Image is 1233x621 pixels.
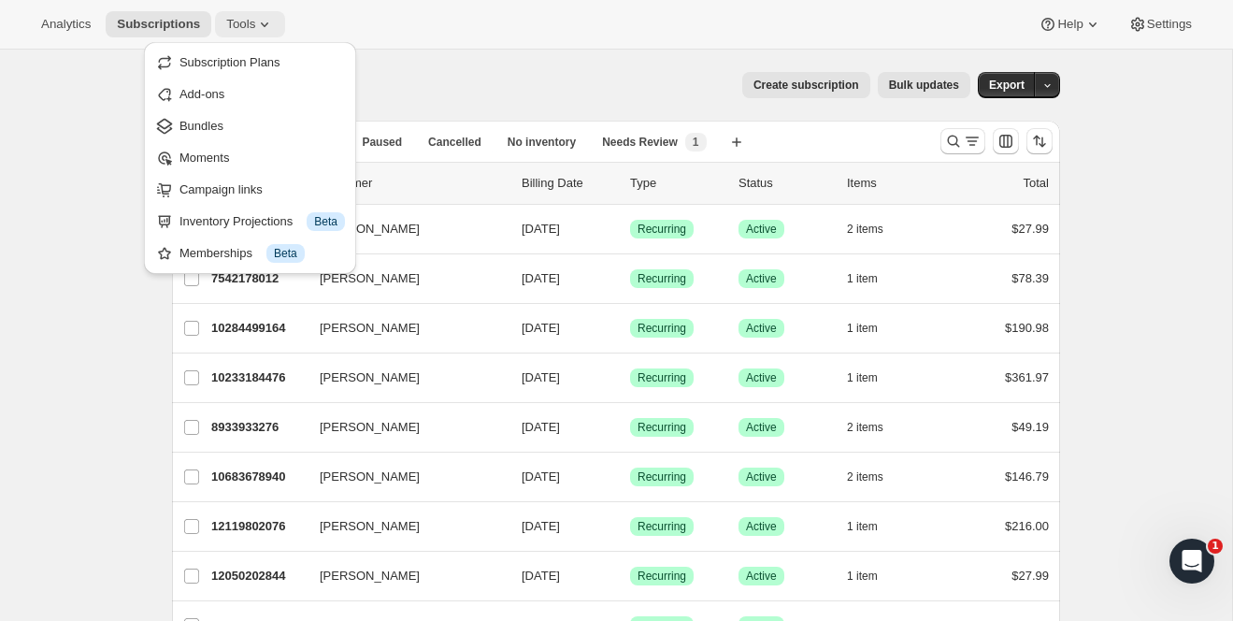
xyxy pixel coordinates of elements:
[847,216,904,242] button: 2 items
[847,464,904,490] button: 2 items
[150,175,351,205] button: Campaign links
[211,216,1049,242] div: 7536443612[PERSON_NAME][DATE]SuccessRecurringSuccessActive2 items$27.99
[320,220,420,238] span: [PERSON_NAME]
[320,468,420,486] span: [PERSON_NAME]
[274,246,297,261] span: Beta
[211,266,1049,292] div: 7542178012[PERSON_NAME][DATE]SuccessRecurringSuccessActive1 item$78.39
[41,17,91,32] span: Analytics
[1057,17,1082,32] span: Help
[211,365,1049,391] div: 10233184476[PERSON_NAME][DATE]SuccessRecurringSuccessActive1 item$361.97
[638,321,686,336] span: Recurring
[847,315,898,341] button: 1 item
[308,214,495,244] button: [PERSON_NAME]
[847,563,898,589] button: 1 item
[746,569,777,584] span: Active
[179,212,345,231] div: Inventory Projections
[522,420,560,434] span: [DATE]
[1208,539,1223,554] span: 1
[211,567,305,585] p: 12050202844
[179,55,280,69] span: Subscription Plans
[211,513,1049,540] div: 12119802076[PERSON_NAME][DATE]SuccessRecurringSuccessActive1 item$216.00
[522,321,560,335] span: [DATE]
[308,561,495,591] button: [PERSON_NAME]
[522,370,560,384] span: [DATE]
[1026,128,1053,154] button: Sort the results
[508,135,576,150] span: No inventory
[211,368,305,387] p: 10233184476
[1011,222,1049,236] span: $27.99
[1147,17,1192,32] span: Settings
[428,135,481,150] span: Cancelled
[308,313,495,343] button: [PERSON_NAME]
[179,182,263,196] span: Campaign links
[1005,370,1049,384] span: $361.97
[989,78,1025,93] span: Export
[522,569,560,583] span: [DATE]
[978,72,1036,98] button: Export
[889,78,959,93] span: Bulk updates
[847,519,878,534] span: 1 item
[150,238,351,268] button: Memberships
[211,315,1049,341] div: 10284499164[PERSON_NAME][DATE]SuccessRecurringSuccessActive1 item$190.98
[638,222,686,237] span: Recurring
[522,222,560,236] span: [DATE]
[746,321,777,336] span: Active
[150,48,351,78] button: Subscription Plans
[753,78,859,93] span: Create subscription
[320,517,420,536] span: [PERSON_NAME]
[742,72,870,98] button: Create subscription
[878,72,970,98] button: Bulk updates
[179,244,345,263] div: Memberships
[320,418,420,437] span: [PERSON_NAME]
[179,119,223,133] span: Bundles
[847,420,883,435] span: 2 items
[630,174,724,193] div: Type
[722,129,752,155] button: Create new view
[320,368,420,387] span: [PERSON_NAME]
[847,174,940,193] div: Items
[1169,539,1214,584] iframe: Intercom live chat
[522,469,560,484] span: [DATE]
[847,370,878,385] span: 1 item
[179,151,229,165] span: Moments
[638,420,686,435] span: Recurring
[1011,569,1049,583] span: $27.99
[30,11,102,37] button: Analytics
[362,135,402,150] span: Paused
[308,412,495,442] button: [PERSON_NAME]
[308,512,495,542] button: [PERSON_NAME]
[638,569,686,584] span: Recurring
[522,271,560,285] span: [DATE]
[179,87,224,101] span: Add-ons
[746,519,777,534] span: Active
[211,468,305,486] p: 10683678940
[1011,420,1049,434] span: $49.19
[847,414,904,440] button: 2 items
[847,271,878,286] span: 1 item
[847,321,878,336] span: 1 item
[106,11,211,37] button: Subscriptions
[746,420,777,435] span: Active
[693,135,699,150] span: 1
[602,135,678,150] span: Needs Review
[847,266,898,292] button: 1 item
[314,214,337,229] span: Beta
[847,469,883,484] span: 2 items
[1005,469,1049,484] span: $146.79
[308,264,495,294] button: [PERSON_NAME]
[638,469,686,484] span: Recurring
[320,567,420,585] span: [PERSON_NAME]
[320,269,420,288] span: [PERSON_NAME]
[150,79,351,109] button: Add-ons
[746,370,777,385] span: Active
[638,519,686,534] span: Recurring
[211,563,1049,589] div: 12050202844[PERSON_NAME][DATE]SuccessRecurringSuccessActive1 item$27.99
[738,174,832,193] p: Status
[211,319,305,338] p: 10284499164
[1005,321,1049,335] span: $190.98
[1005,519,1049,533] span: $216.00
[150,111,351,141] button: Bundles
[211,174,1049,193] div: IDCustomerBilling DateTypeStatusItemsTotal
[1027,11,1112,37] button: Help
[746,222,777,237] span: Active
